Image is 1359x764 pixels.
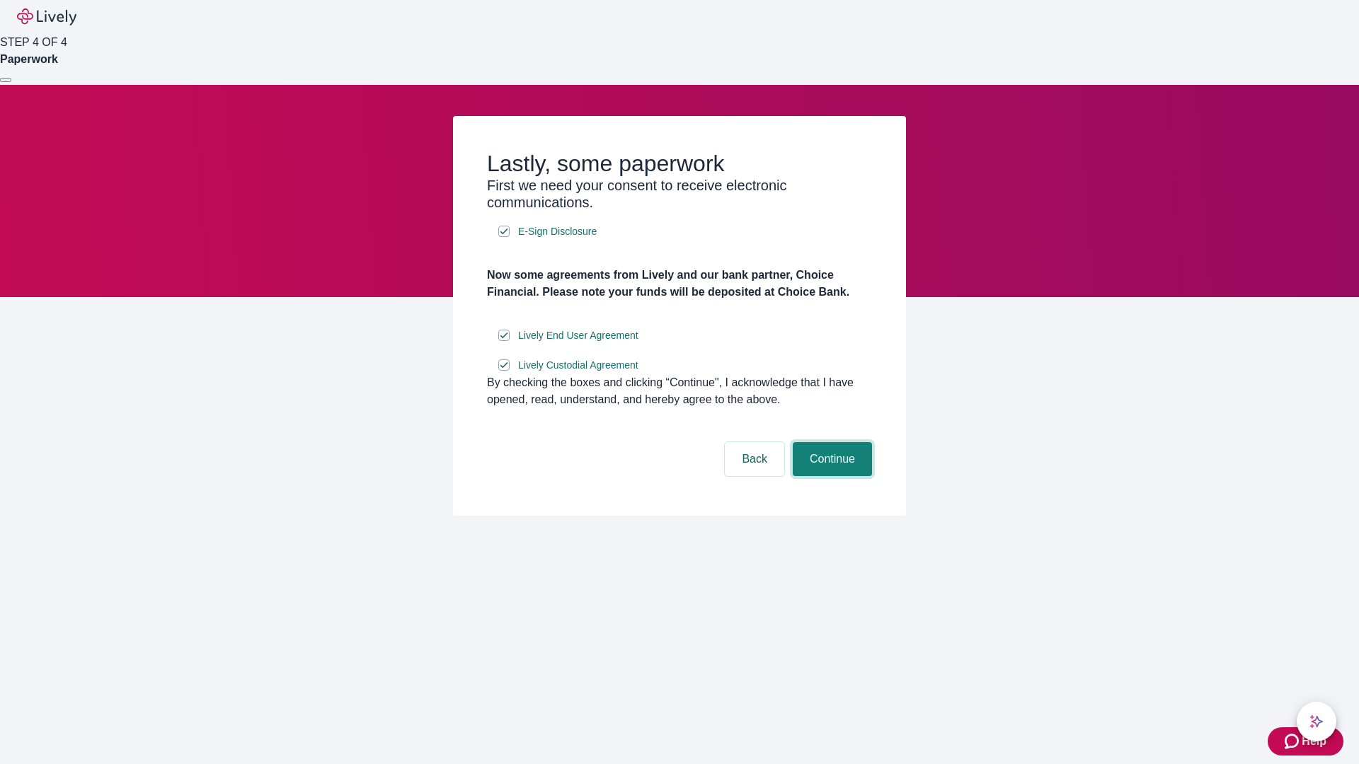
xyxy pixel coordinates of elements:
[487,150,872,177] h2: Lastly, some paperwork
[1302,733,1326,750] span: Help
[17,8,76,25] img: Lively
[1309,714,1324,729] svg: Lively AI Assistant
[515,223,600,241] a: e-sign disclosure document
[1268,727,1343,756] button: Zendesk support iconHelp
[1297,702,1336,741] button: chat
[515,327,641,345] a: e-sign disclosure document
[518,358,638,373] span: Lively Custodial Agreement
[725,442,784,476] button: Back
[487,374,872,408] div: By checking the boxes and clicking “Continue", I acknowledge that I have opened, read, understand...
[518,328,638,343] span: Lively End User Agreement
[515,357,641,374] a: e-sign disclosure document
[1285,733,1302,750] svg: Zendesk support icon
[518,224,597,239] span: E-Sign Disclosure
[487,267,872,301] h4: Now some agreements from Lively and our bank partner, Choice Financial. Please note your funds wi...
[793,442,872,476] button: Continue
[487,177,872,211] h3: First we need your consent to receive electronic communications.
